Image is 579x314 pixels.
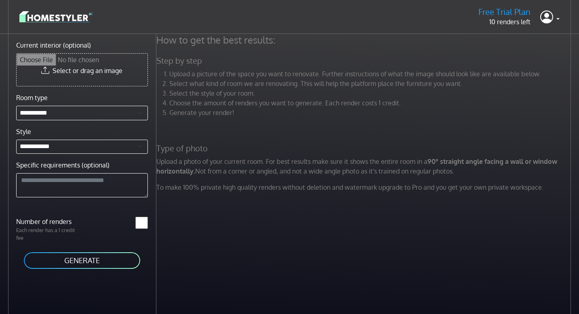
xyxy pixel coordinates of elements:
p: Upload a photo of your current room. For best results make sure it shows the entire room in a Not... [152,157,578,176]
img: logo-3de290ba35641baa71223ecac5eacb59cb85b4c7fdf211dc9aaecaaee71ea2f8.svg [19,10,92,24]
p: Each render has a 1 credit fee [11,226,82,242]
label: Room type [16,93,48,103]
p: To make 100% private high quality renders without deletion and watermark upgrade to Pro and you g... [152,182,578,192]
li: Select what kind of room we are renovating. This will help the platform place the furniture you w... [169,79,573,88]
li: Choose the amount of renders you want to generate. Each render costs 1 credit. [169,98,573,108]
h5: Type of photo [152,143,578,153]
p: 10 renders left [478,17,531,27]
label: Style [16,127,31,136]
li: Generate your render! [169,108,573,117]
label: Number of renders [11,217,82,226]
h4: How to get the best results: [152,34,578,46]
li: Upload a picture of the space you want to renovate. Further instructions of what the image should... [169,69,573,79]
li: Select the style of your room. [169,88,573,98]
h5: Free Trial Plan [478,7,531,17]
h5: Step by step [152,56,578,66]
label: Current interior (optional) [16,40,91,50]
label: Specific requirements (optional) [16,160,109,170]
strong: 90° straight angle facing a wall or window horizontally. [156,157,557,175]
button: GENERATE [23,251,141,270]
